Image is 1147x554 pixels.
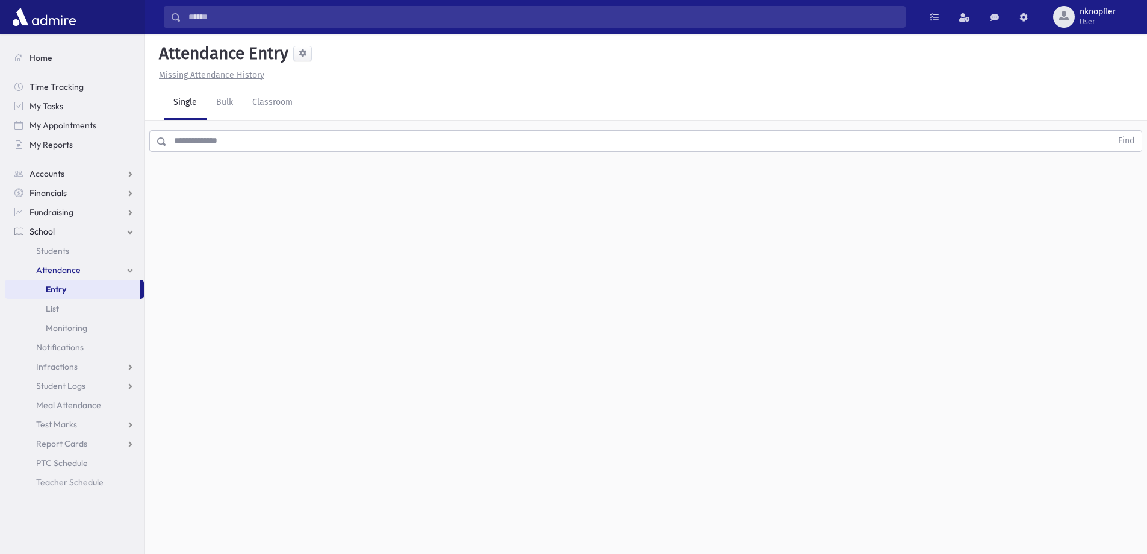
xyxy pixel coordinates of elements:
a: My Appointments [5,116,144,135]
a: Accounts [5,164,144,183]
span: Report Cards [36,438,87,449]
a: Infractions [5,357,144,376]
a: Student Logs [5,376,144,395]
a: Fundraising [5,203,144,222]
a: Notifications [5,338,144,357]
img: AdmirePro [10,5,79,29]
a: School [5,222,144,241]
span: Students [36,245,69,256]
button: Find [1111,131,1142,151]
a: Attendance [5,260,144,280]
span: My Appointments [30,120,96,131]
a: Home [5,48,144,68]
span: Time Tracking [30,81,84,92]
span: Financials [30,187,67,198]
a: Meal Attendance [5,395,144,415]
a: Monitoring [5,318,144,338]
a: Students [5,241,144,260]
a: My Reports [5,135,144,154]
span: School [30,226,55,237]
span: My Tasks [30,101,63,112]
span: Teacher Schedule [36,477,104,488]
span: PTC Schedule [36,458,88,468]
span: Accounts [30,168,64,179]
a: Financials [5,183,144,203]
span: Meal Attendance [36,400,101,411]
span: Test Marks [36,419,77,430]
span: nknopfler [1080,7,1116,17]
a: Missing Attendance History [154,70,264,80]
a: Report Cards [5,434,144,453]
span: Monitoring [46,323,87,333]
a: PTC Schedule [5,453,144,473]
a: Time Tracking [5,77,144,96]
span: Attendance [36,265,81,275]
u: Missing Attendance History [159,70,264,80]
a: Test Marks [5,415,144,434]
input: Search [181,6,905,28]
h5: Attendance Entry [154,43,288,64]
span: Infractions [36,361,78,372]
span: Fundraising [30,207,73,218]
a: Single [164,86,207,120]
span: Entry [46,284,66,295]
span: My Reports [30,139,73,150]
span: Student Logs [36,380,85,391]
span: Home [30,52,52,63]
a: Teacher Schedule [5,473,144,492]
span: Notifications [36,342,84,353]
span: User [1080,17,1116,27]
span: List [46,303,59,314]
a: Entry [5,280,140,299]
a: Bulk [207,86,243,120]
a: List [5,299,144,318]
a: My Tasks [5,96,144,116]
a: Classroom [243,86,302,120]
